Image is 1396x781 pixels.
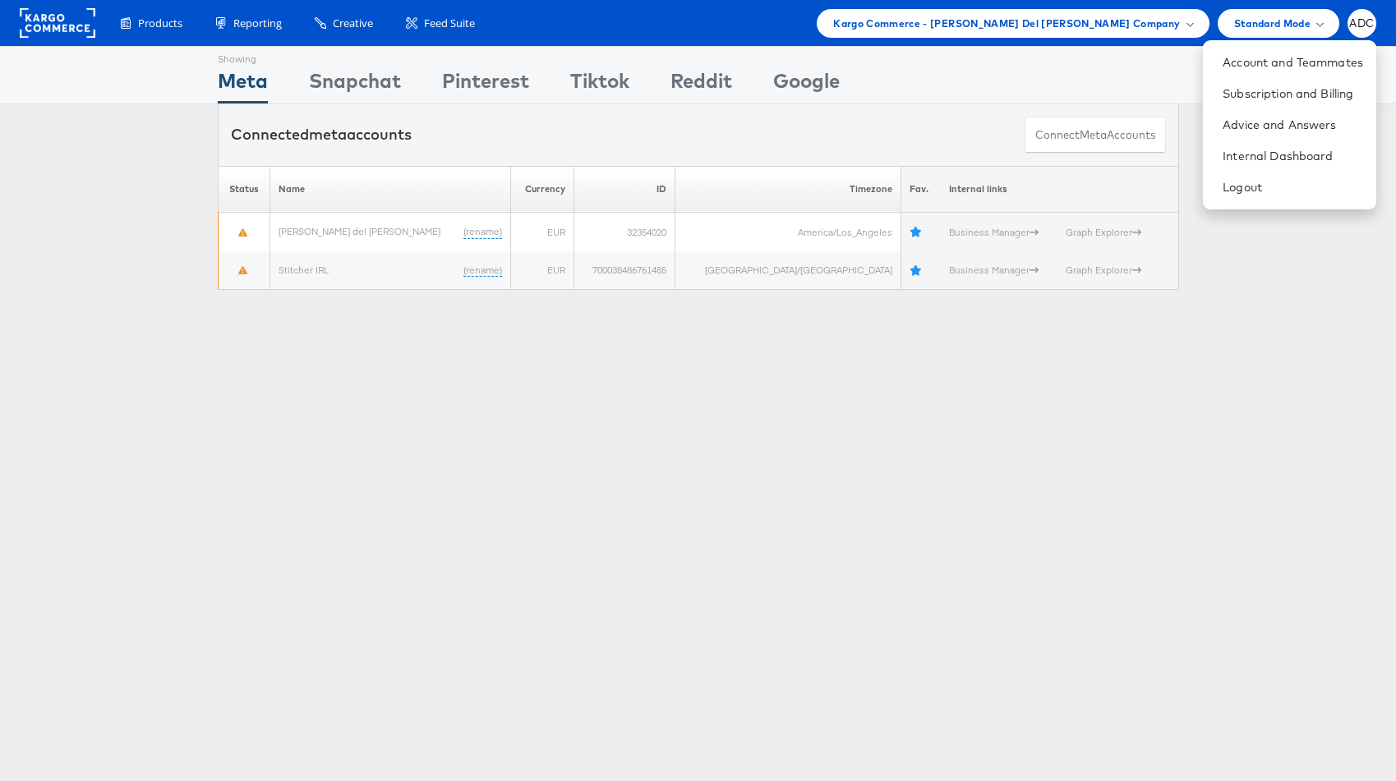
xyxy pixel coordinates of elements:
[309,125,347,144] span: meta
[1025,117,1166,154] button: ConnectmetaAccounts
[949,226,1039,238] a: Business Manager
[574,213,675,251] td: 32354020
[231,124,412,145] div: Connected accounts
[1066,264,1141,276] a: Graph Explorer
[1223,85,1363,102] a: Subscription and Billing
[675,166,901,213] th: Timezone
[773,67,840,103] div: Google
[138,16,182,31] span: Products
[1234,15,1311,32] span: Standard Mode
[574,166,675,213] th: ID
[333,16,373,31] span: Creative
[424,16,475,31] span: Feed Suite
[510,251,574,290] td: EUR
[279,225,440,237] a: [PERSON_NAME] del [PERSON_NAME]
[270,166,510,213] th: Name
[309,67,401,103] div: Snapchat
[218,47,268,67] div: Showing
[218,67,268,103] div: Meta
[833,15,1180,32] span: Kargo Commerce - [PERSON_NAME] Del [PERSON_NAME] Company
[570,67,629,103] div: Tiktok
[279,264,329,276] a: Stitcher IRL
[1223,148,1363,164] a: Internal Dashboard
[1066,226,1141,238] a: Graph Explorer
[233,16,282,31] span: Reporting
[574,251,675,290] td: 700038486761485
[218,166,270,213] th: Status
[1223,54,1363,71] a: Account and Teammates
[510,166,574,213] th: Currency
[1080,127,1107,143] span: meta
[463,225,502,239] a: (rename)
[675,213,901,251] td: America/Los_Angeles
[1223,179,1363,195] a: Logout
[949,264,1039,276] a: Business Manager
[1349,18,1374,29] span: ADC
[510,213,574,251] td: EUR
[675,251,901,290] td: [GEOGRAPHIC_DATA]/[GEOGRAPHIC_DATA]
[442,67,529,103] div: Pinterest
[670,67,732,103] div: Reddit
[463,264,502,278] a: (rename)
[1223,117,1363,133] a: Advice and Answers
